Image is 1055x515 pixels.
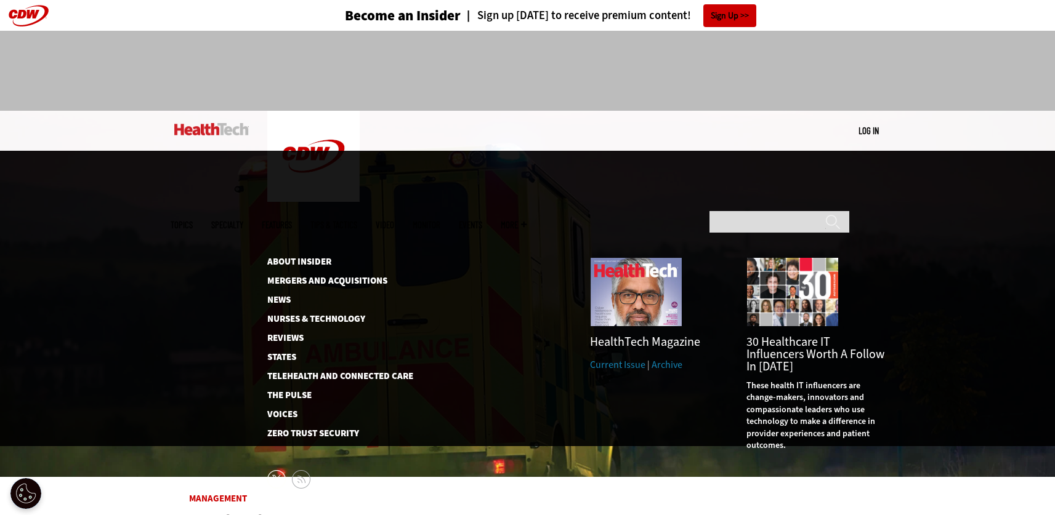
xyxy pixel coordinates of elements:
a: Sign Up [703,4,756,27]
a: Become an Insider [299,9,461,23]
h3: Become an Insider [345,9,461,23]
a: Archive [652,358,682,371]
img: Home [267,111,360,202]
a: Voices [267,410,394,419]
iframe: advertisement [304,43,752,98]
a: Reviews [267,333,394,343]
div: User menu [859,124,879,137]
a: About Insider [267,257,394,266]
a: Nurses & Technology [267,314,394,324]
div: Cookie Settings [10,478,41,509]
a: Zero Trust Security [267,429,412,438]
img: collage of influencers [746,257,839,327]
a: Log in [859,125,879,136]
h3: HealthTech Magazine [590,336,728,348]
button: Open Preferences [10,478,41,509]
img: Fall 2025 Cover [590,257,682,327]
a: Telehealth and Connected Care [267,372,394,381]
a: News [267,295,394,305]
a: Mergers and Acquisitions [267,276,394,285]
a: States [267,353,394,362]
a: Sign up [DATE] to receive premium content! [461,10,691,22]
p: These health IT influencers are change-makers, innovators and compassionate leaders who use techn... [746,380,884,452]
a: Current Issue [590,358,645,371]
span: | [647,358,650,371]
a: The Pulse [267,391,394,400]
img: Home [174,123,249,135]
a: Management [189,492,247,505]
a: 30 Healthcare IT Influencers Worth a Follow in [DATE] [746,333,884,375]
